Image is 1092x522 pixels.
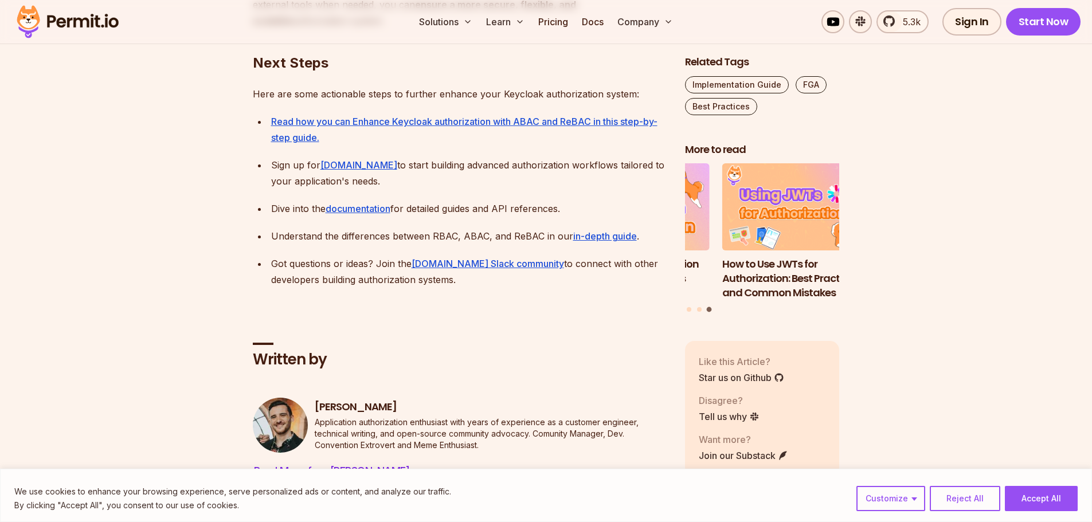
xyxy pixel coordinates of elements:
li: 3 of 3 [722,164,877,300]
span: Read More from [PERSON_NAME] [254,463,410,479]
h2: Written by [253,350,667,370]
button: Customize [856,486,925,511]
p: Understand the differences between RBAC, ABAC, and ReBAC in our . [271,228,667,244]
p: By clicking "Accept All", you consent to our use of cookies. [14,499,451,512]
li: 2 of 3 [555,164,710,300]
p: Application authorization enthusiast with years of experience as a customer engineer, technical w... [315,417,667,451]
a: Read More from[PERSON_NAME] [253,462,425,480]
h3: Implementing Authentication and Authorization in Next.js [555,257,710,286]
a: in-depth guide [573,230,637,242]
a: Best Practices [685,98,757,115]
p: Got questions or ideas? Join the to connect with other developers building authorization systems. [271,256,667,288]
button: Go to slide 2 [697,307,702,312]
a: Sign In [942,8,1001,36]
a: Star us on Github [699,371,784,384]
a: Docs [577,10,608,33]
h3: How to Use JWTs for Authorization: Best Practices and Common Mistakes [722,257,877,300]
a: Tell us why [699,410,760,423]
button: Go to slide 1 [687,307,691,312]
button: Learn [482,10,529,33]
a: Start Now [1006,8,1081,36]
img: Daniel Bass [253,398,308,453]
a: Read how you can Enhance Keycloak authorization with ABAC and ReBAC in this step-by-step guide. [271,116,657,143]
a: [DOMAIN_NAME] Slack community [412,258,564,269]
a: How to Use JWTs for Authorization: Best Practices and Common MistakesHow to Use JWTs for Authoriz... [722,164,877,300]
a: 5.3k [876,10,929,33]
button: Reject All [930,486,1000,511]
a: Implementation Guide [685,76,789,93]
a: Pricing [534,10,573,33]
a: Join our Substack [699,449,788,462]
p: Sign up for to start building advanced authorization workflows tailored to your application's needs. [271,157,667,189]
p: Disagree? [699,394,760,407]
img: How to Use JWTs for Authorization: Best Practices and Common Mistakes [722,164,877,251]
a: [DOMAIN_NAME] [320,159,397,171]
button: Company [613,10,678,33]
a: documentation [326,203,390,214]
a: FGA [796,76,827,93]
p: We use cookies to enhance your browsing experience, serve personalized ads or content, and analyz... [14,485,451,499]
h2: More to read [685,143,840,157]
button: Go to slide 3 [707,307,712,312]
button: Solutions [414,10,477,33]
button: Accept All [1005,486,1078,511]
p: Here are some actionable steps to further enhance your Keycloak authorization system: [253,86,667,102]
span: 5.3k [896,15,921,29]
h3: [PERSON_NAME] [315,400,667,414]
p: Like this Article? [699,355,784,368]
img: Implementing Authentication and Authorization in Next.js [555,164,710,251]
img: Permit logo [11,2,124,41]
p: Want more? [699,433,788,446]
div: Posts [685,164,840,314]
p: Dive into the for detailed guides and API references. [271,201,667,217]
h2: Related Tags [685,55,840,69]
